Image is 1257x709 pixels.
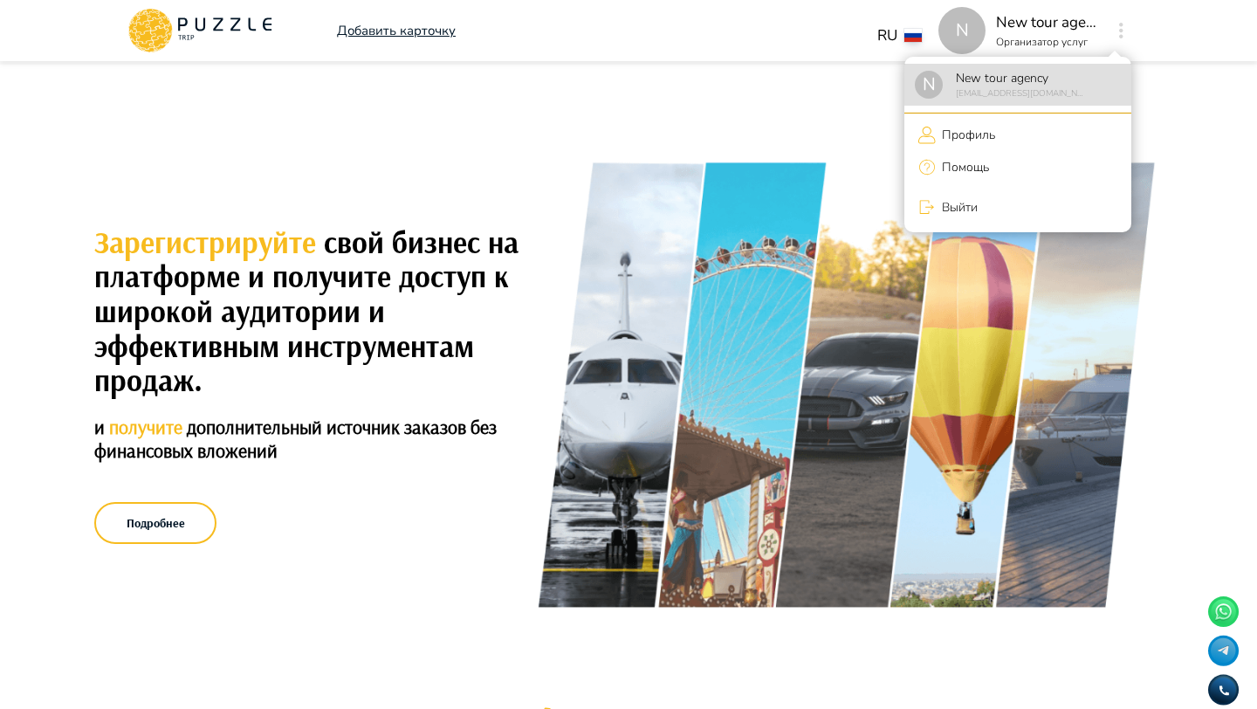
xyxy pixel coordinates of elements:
p: Помощь [936,158,989,176]
div: N [915,71,943,99]
p: New tour agency [950,69,1087,87]
p: Профиль [936,126,995,144]
p: Выйти [936,198,978,217]
p: [EMAIL_ADDRESS][DOMAIN_NAME] [950,87,1087,100]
